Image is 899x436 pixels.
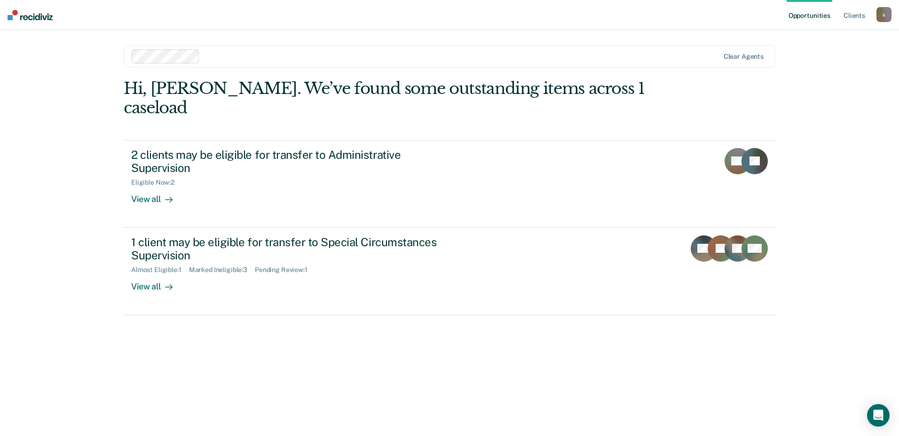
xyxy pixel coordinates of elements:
[124,140,775,228] a: 2 clients may be eligible for transfer to Administrative SupervisionEligible Now:2View all
[131,148,461,175] div: 2 clients may be eligible for transfer to Administrative Supervision
[124,228,775,315] a: 1 client may be eligible for transfer to Special Circumstances SupervisionAlmost Eligible:1Marked...
[131,179,182,187] div: Eligible Now : 2
[131,235,461,263] div: 1 client may be eligible for transfer to Special Circumstances Supervision
[124,79,645,117] div: Hi, [PERSON_NAME]. We’ve found some outstanding items across 1 caseload
[189,266,255,274] div: Marked Ineligible : 3
[8,10,53,20] img: Recidiviz
[867,404,890,427] div: Open Intercom Messenger
[876,7,891,22] button: s
[255,266,315,274] div: Pending Review : 1
[724,53,764,61] div: Clear agents
[131,274,184,292] div: View all
[131,266,189,274] div: Almost Eligible : 1
[131,187,184,205] div: View all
